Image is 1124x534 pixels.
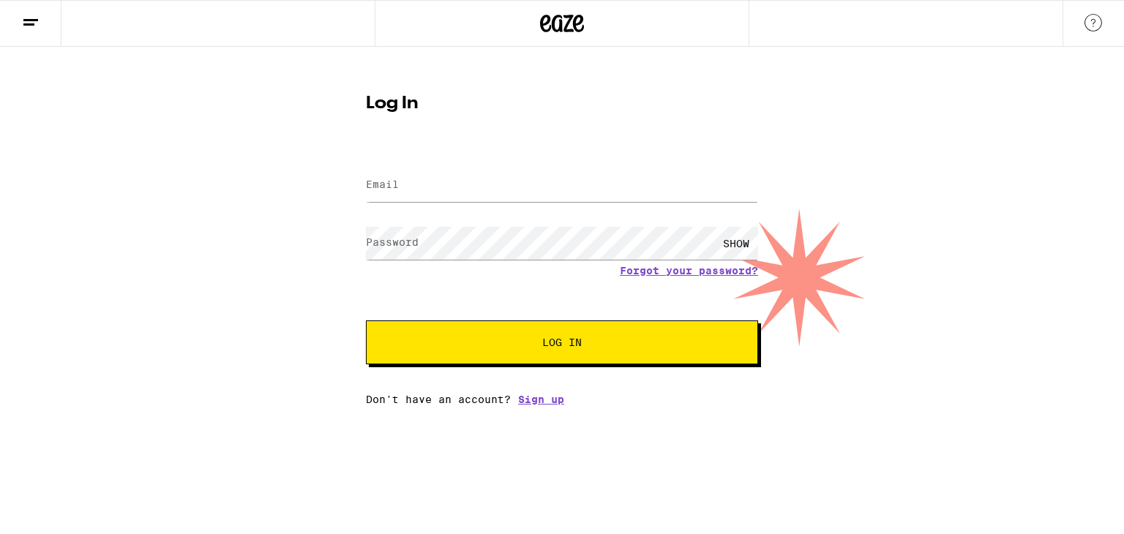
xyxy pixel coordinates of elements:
div: SHOW [714,227,758,260]
button: Log In [366,320,758,364]
label: Password [366,236,419,248]
a: Sign up [518,394,564,405]
span: Log In [542,337,582,347]
div: Don't have an account? [366,394,758,405]
label: Email [366,178,399,190]
h1: Log In [366,95,758,113]
input: Email [366,169,758,202]
a: Forgot your password? [620,265,758,277]
span: Hi. Need any help? [9,10,105,22]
